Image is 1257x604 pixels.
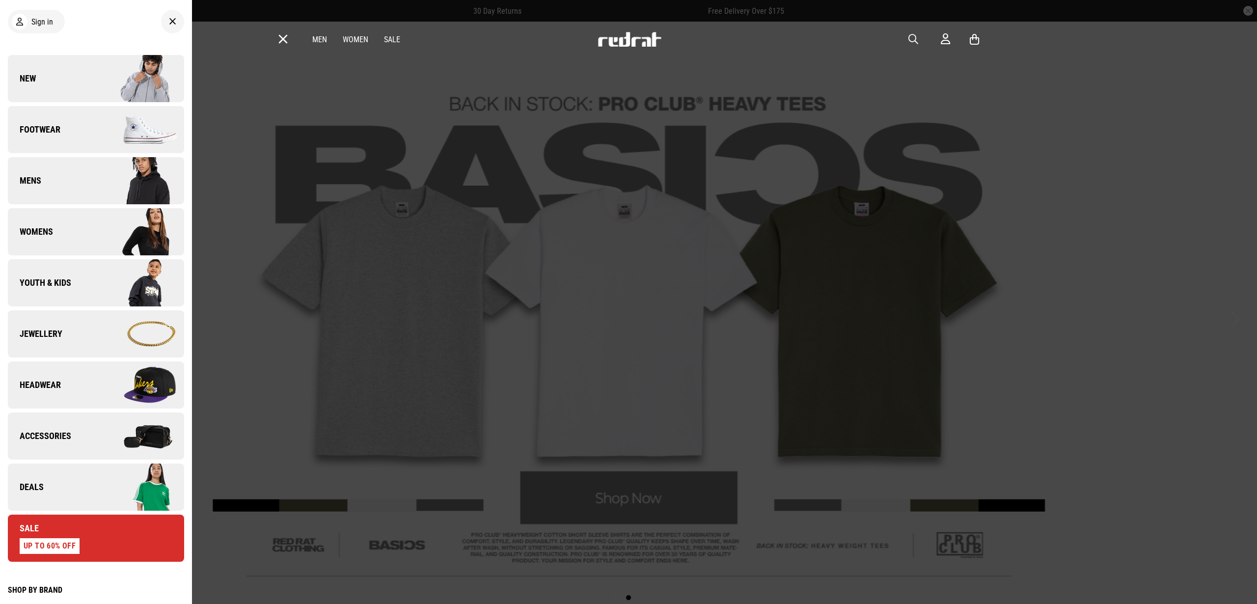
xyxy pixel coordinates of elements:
[96,54,184,103] img: Company
[8,310,184,357] a: Jewellery Company
[8,412,184,460] a: Accessories Company
[312,35,327,44] a: Men
[8,73,36,84] span: New
[8,430,71,442] span: Accessories
[8,55,184,102] a: New Company
[8,481,44,493] span: Deals
[343,35,368,44] a: Women
[96,156,184,205] img: Company
[96,105,184,154] img: Company
[8,328,62,340] span: Jewellery
[8,208,184,255] a: Womens Company
[8,515,184,562] a: Sale UP TO 60% OFF
[8,4,37,33] button: Open LiveChat chat widget
[8,464,184,511] a: Deals Company
[8,157,184,204] a: Mens Company
[8,259,184,306] a: Youth & Kids Company
[96,463,184,512] img: Company
[96,309,184,358] img: Company
[20,538,80,554] div: UP TO 60% OFF
[8,522,39,534] span: Sale
[8,277,71,289] span: Youth & Kids
[8,379,61,391] span: Headwear
[31,17,53,27] span: Sign in
[96,412,184,461] img: Company
[8,361,184,409] a: Headwear Company
[384,35,400,44] a: Sale
[8,226,53,238] span: Womens
[8,124,60,136] span: Footwear
[8,585,184,595] div: Shop by Brand
[8,106,184,153] a: Footwear Company
[8,175,41,187] span: Mens
[96,360,184,410] img: Company
[96,258,184,307] img: Company
[597,32,662,47] img: Redrat logo
[96,207,184,256] img: Company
